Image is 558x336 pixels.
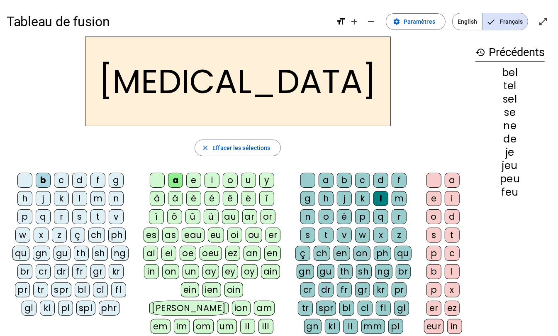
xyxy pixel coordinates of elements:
[445,228,460,243] div: t
[298,301,313,316] div: tr
[297,264,314,279] div: gn
[33,282,48,297] div: tr
[246,228,262,243] div: ou
[395,246,412,261] div: qu
[143,246,158,261] div: ai
[386,13,446,30] button: Paramètres
[244,246,261,261] div: an
[204,209,219,224] div: ü
[445,209,460,224] div: d
[392,191,407,206] div: m
[346,13,363,30] button: Augmenter la taille de la police
[241,173,256,188] div: u
[445,246,460,261] div: c
[475,187,545,197] div: feu
[111,246,129,261] div: ng
[17,264,32,279] div: br
[225,246,240,261] div: ez
[162,264,179,279] div: on
[167,209,182,224] div: ô
[54,209,69,224] div: r
[319,209,334,224] div: o
[426,228,441,243] div: s
[223,173,238,188] div: o
[222,264,238,279] div: ey
[109,209,124,224] div: v
[181,282,200,297] div: ein
[475,121,545,131] div: ne
[361,319,385,334] div: mm
[202,144,209,152] mat-icon: close
[200,246,222,261] div: oeu
[70,228,85,243] div: ç
[475,161,545,171] div: jeu
[149,301,229,316] div: [PERSON_NAME]
[355,173,370,188] div: c
[88,228,105,243] div: ch
[319,173,334,188] div: a
[17,209,32,224] div: p
[85,37,391,126] h2: [MEDICAL_DATA]
[319,282,334,297] div: dr
[325,319,340,334] div: kl
[353,246,370,261] div: on
[392,282,407,297] div: pr
[475,174,545,184] div: peu
[93,282,108,297] div: cl
[92,246,108,261] div: sh
[426,191,441,206] div: e
[475,147,545,157] div: je
[40,301,55,316] div: kl
[259,191,274,206] div: î
[186,173,201,188] div: e
[355,282,370,297] div: gr
[445,264,460,279] div: l
[295,246,310,261] div: ç
[212,143,270,153] span: Effacer les sélections
[349,17,359,27] mat-icon: add
[374,246,391,261] div: ph
[426,301,441,316] div: er
[475,94,545,104] div: sel
[54,246,71,261] div: gu
[355,209,370,224] div: p
[392,209,407,224] div: r
[319,191,334,206] div: h
[17,191,32,206] div: h
[336,17,346,27] mat-icon: format_size
[392,228,407,243] div: z
[355,191,370,206] div: k
[300,228,315,243] div: s
[373,173,388,188] div: d
[58,301,73,316] div: pl
[193,319,214,334] div: om
[373,282,388,297] div: kr
[316,301,336,316] div: spr
[75,282,90,297] div: bl
[264,246,281,261] div: en
[109,264,124,279] div: kr
[337,228,352,243] div: v
[109,191,124,206] div: n
[373,228,388,243] div: x
[232,301,251,316] div: ion
[452,13,528,30] mat-button-toggle-group: Language selection
[149,209,164,224] div: ï
[445,173,460,188] div: a
[186,191,201,206] div: è
[373,191,388,206] div: l
[242,209,257,224] div: ar
[90,264,105,279] div: gr
[208,228,224,243] div: eu
[535,13,551,30] button: Entrer en plein écran
[54,264,69,279] div: dr
[453,13,482,30] span: English
[99,301,120,316] div: phr
[22,301,37,316] div: gl
[227,228,242,243] div: oi
[343,319,358,334] div: ll
[54,191,69,206] div: k
[396,264,411,279] div: br
[337,173,352,188] div: b
[538,17,548,27] mat-icon: open_in_full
